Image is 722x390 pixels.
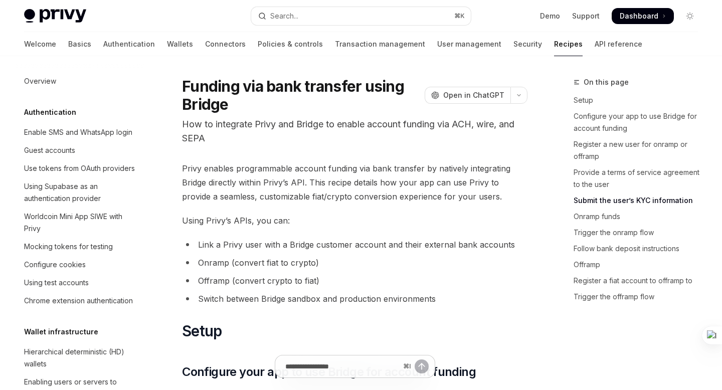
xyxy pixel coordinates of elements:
a: Basics [68,32,91,56]
a: Security [513,32,542,56]
div: Chrome extension authentication [24,295,133,307]
button: Toggle dark mode [682,8,698,24]
a: Trigger the offramp flow [574,289,706,305]
a: Provide a terms of service agreement to the user [574,164,706,192]
div: Using test accounts [24,277,89,289]
a: API reference [595,32,642,56]
a: Offramp [574,257,706,273]
li: Offramp (convert crypto to fiat) [182,274,527,288]
a: Wallets [167,32,193,56]
span: Dashboard [620,11,658,21]
span: Privy enables programmable account funding via bank transfer by natively integrating Bridge direc... [182,161,527,204]
a: Demo [540,11,560,21]
div: Use tokens from OAuth providers [24,162,135,174]
li: Onramp (convert fiat to crypto) [182,256,527,270]
div: Search... [270,10,298,22]
a: User management [437,32,501,56]
a: Onramp funds [574,209,706,225]
h5: Wallet infrastructure [24,326,98,338]
div: Overview [24,75,56,87]
a: Configure your app to use Bridge for account funding [574,108,706,136]
div: Worldcoin Mini App SIWE with Privy [24,211,138,235]
a: Overview [16,72,144,90]
a: Dashboard [612,8,674,24]
a: Register a fiat account to offramp to [574,273,706,289]
a: Authentication [103,32,155,56]
a: Connectors [205,32,246,56]
a: Welcome [24,32,56,56]
span: Setup [182,322,222,340]
a: Submit the user’s KYC information [574,192,706,209]
div: Mocking tokens for testing [24,241,113,253]
a: Follow bank deposit instructions [574,241,706,257]
a: Setup [574,92,706,108]
li: Switch between Bridge sandbox and production environments [182,292,527,306]
button: Open in ChatGPT [425,87,510,104]
div: Configure cookies [24,259,86,271]
span: Using Privy’s APIs, you can: [182,214,527,228]
a: Mocking tokens for testing [16,238,144,256]
a: Register a new user for onramp or offramp [574,136,706,164]
a: Support [572,11,600,21]
input: Ask a question... [285,355,399,377]
a: Use tokens from OAuth providers [16,159,144,177]
a: Policies & controls [258,32,323,56]
li: Link a Privy user with a Bridge customer account and their external bank accounts [182,238,527,252]
div: Hierarchical deterministic (HD) wallets [24,346,138,370]
h5: Authentication [24,106,76,118]
a: Enable SMS and WhatsApp login [16,123,144,141]
img: light logo [24,9,86,23]
a: Transaction management [335,32,425,56]
a: Using test accounts [16,274,144,292]
a: Guest accounts [16,141,144,159]
a: Chrome extension authentication [16,292,144,310]
span: Open in ChatGPT [443,90,504,100]
div: Guest accounts [24,144,75,156]
button: Open search [251,7,470,25]
div: Using Supabase as an authentication provider [24,180,138,205]
a: Using Supabase as an authentication provider [16,177,144,208]
span: On this page [584,76,629,88]
a: Worldcoin Mini App SIWE with Privy [16,208,144,238]
p: How to integrate Privy and Bridge to enable account funding via ACH, wire, and SEPA [182,117,527,145]
div: Enable SMS and WhatsApp login [24,126,132,138]
a: Hierarchical deterministic (HD) wallets [16,343,144,373]
h1: Funding via bank transfer using Bridge [182,77,421,113]
a: Configure cookies [16,256,144,274]
a: Trigger the onramp flow [574,225,706,241]
span: ⌘ K [454,12,465,20]
a: Recipes [554,32,583,56]
button: Send message [415,359,429,373]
